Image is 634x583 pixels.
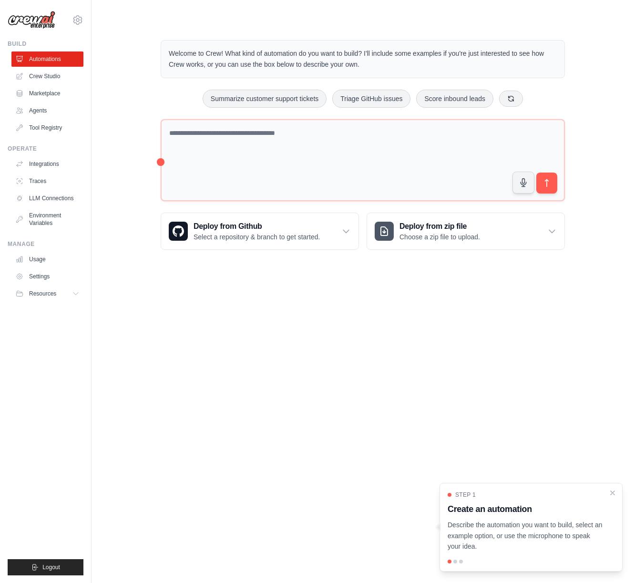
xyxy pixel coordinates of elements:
span: Step 1 [455,491,476,499]
p: Select a repository & branch to get started. [194,232,320,242]
a: Environment Variables [11,208,83,231]
iframe: Chat Widget [586,537,634,583]
button: Logout [8,559,83,575]
div: Build [8,40,83,48]
button: Summarize customer support tickets [203,90,327,108]
p: Describe the automation you want to build, select an example option, or use the microphone to spe... [448,520,603,552]
button: Resources [11,286,83,301]
div: Operate [8,145,83,153]
p: Choose a zip file to upload. [399,232,480,242]
h3: Deploy from Github [194,221,320,232]
button: Triage GitHub issues [332,90,410,108]
a: Marketplace [11,86,83,101]
a: Automations [11,51,83,67]
h3: Create an automation [448,502,603,516]
h3: Deploy from zip file [399,221,480,232]
a: Settings [11,269,83,284]
a: Crew Studio [11,69,83,84]
a: Integrations [11,156,83,172]
div: Manage [8,240,83,248]
span: Resources [29,290,56,297]
a: Agents [11,103,83,118]
p: Welcome to Crew! What kind of automation do you want to build? I'll include some examples if you'... [169,48,557,70]
a: LLM Connections [11,191,83,206]
button: Score inbound leads [416,90,493,108]
button: Close walkthrough [609,489,616,497]
a: Tool Registry [11,120,83,135]
img: Logo [8,11,55,29]
a: Usage [11,252,83,267]
span: Logout [42,563,60,571]
a: Traces [11,174,83,189]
